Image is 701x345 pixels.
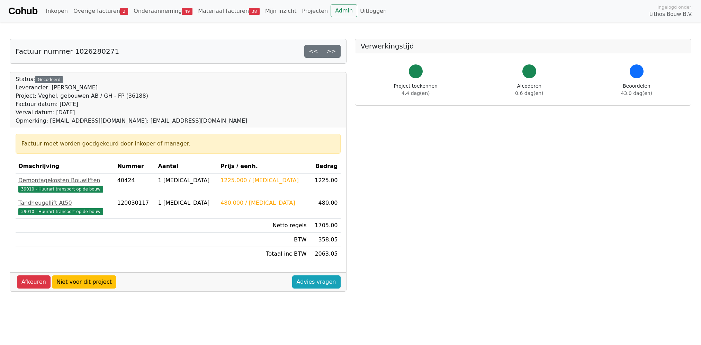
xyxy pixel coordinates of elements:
[515,90,543,96] span: 0.6 dag(en)
[43,4,70,18] a: Inkopen
[155,159,218,174] th: Aantal
[309,196,341,219] td: 480.00
[16,159,115,174] th: Omschrijving
[18,208,103,215] span: 39010 - Huurart transport op de bouw
[16,83,247,92] div: Leverancier: [PERSON_NAME]
[115,196,155,219] td: 120030117
[357,4,389,18] a: Uitloggen
[52,275,116,289] a: Niet voor dit project
[158,176,215,185] div: 1 [MEDICAL_DATA]
[16,108,247,117] div: Verval datum: [DATE]
[262,4,299,18] a: Mijn inzicht
[221,176,306,185] div: 1225.000 / [MEDICAL_DATA]
[515,82,543,97] div: Afcoderen
[309,174,341,196] td: 1225.00
[309,219,341,233] td: 1705.00
[221,199,306,207] div: 480.000 / [MEDICAL_DATA]
[292,275,341,289] a: Advies vragen
[158,199,215,207] div: 1 [MEDICAL_DATA]
[309,159,341,174] th: Bedrag
[361,42,686,50] h5: Verwerkingstijd
[218,247,309,261] td: Totaal inc BTW
[115,174,155,196] td: 40424
[16,47,119,55] h5: Factuur nummer 1026280271
[18,199,112,215] a: Tandheugellift At5039010 - Huurart transport op de bouw
[621,90,652,96] span: 43.0 dag(en)
[21,140,335,148] div: Factuur moet worden goedgekeurd door inkoper of manager.
[402,90,430,96] span: 4.4 dag(en)
[18,176,112,193] a: Demontagekosten Bouwliften39010 - Huurart transport op de bouw
[8,3,37,19] a: Cohub
[331,4,357,17] a: Admin
[18,176,112,185] div: Demontagekosten Bouwliften
[182,8,192,15] span: 49
[322,45,341,58] a: >>
[649,10,693,18] span: Lithos Bouw B.V.
[131,4,195,18] a: Onderaanneming49
[16,92,247,100] div: Project: Veghel, gebouwen AB / GH - FP (36188)
[18,199,112,207] div: Tandheugellift At50
[218,159,309,174] th: Prijs / eenh.
[621,82,652,97] div: Beoordelen
[16,75,247,125] div: Status:
[218,233,309,247] td: BTW
[35,76,63,83] div: Gecodeerd
[249,8,260,15] span: 38
[115,159,155,174] th: Nummer
[309,233,341,247] td: 358.05
[18,186,103,193] span: 39010 - Huurart transport op de bouw
[309,247,341,261] td: 2063.05
[657,4,693,10] span: Ingelogd onder:
[120,8,128,15] span: 2
[16,117,247,125] div: Opmerking: [EMAIL_ADDRESS][DOMAIN_NAME]; [EMAIL_ADDRESS][DOMAIN_NAME]
[195,4,262,18] a: Materiaal facturen38
[71,4,131,18] a: Overige facturen2
[17,275,51,289] a: Afkeuren
[299,4,331,18] a: Projecten
[16,100,247,108] div: Factuur datum: [DATE]
[394,82,438,97] div: Project toekennen
[304,45,323,58] a: <<
[218,219,309,233] td: Netto regels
